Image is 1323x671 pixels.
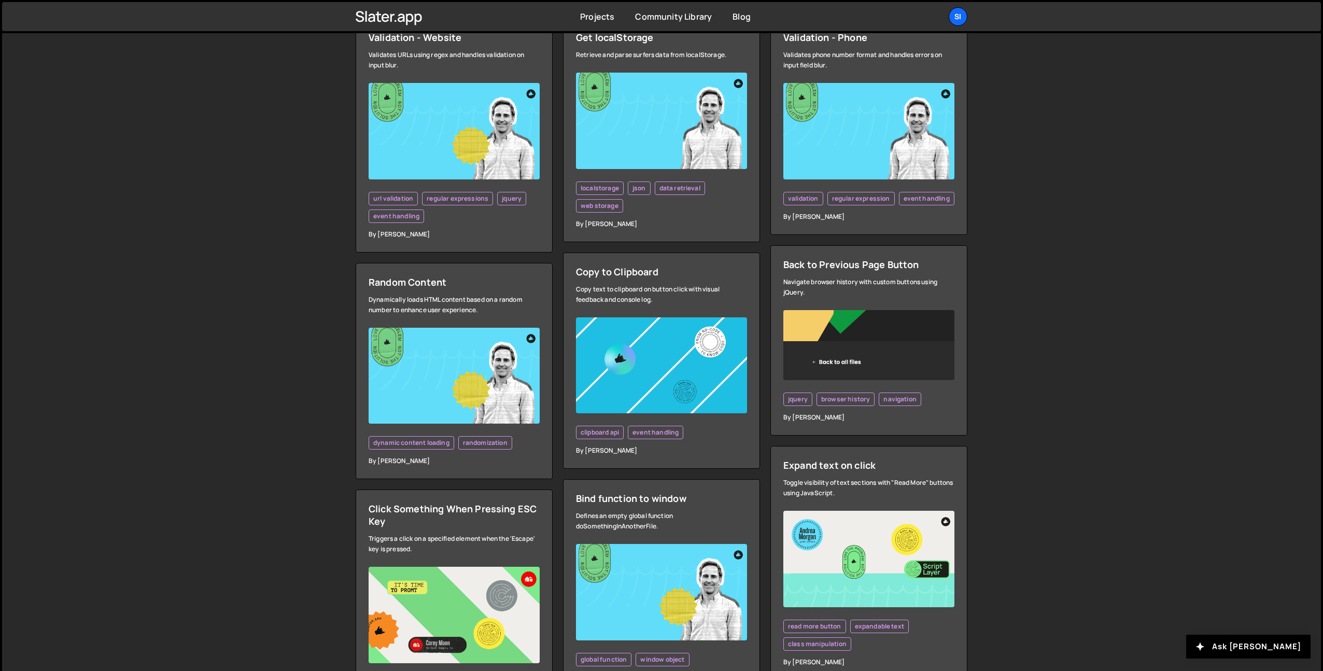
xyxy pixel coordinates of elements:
[832,194,890,203] span: regular expression
[576,73,747,169] img: YT%20-%20Thumb%20(1).png
[783,31,954,44] div: Validation - Phone
[783,459,954,471] div: Expand text on click
[783,412,954,423] div: By [PERSON_NAME]
[783,657,954,667] div: By [PERSON_NAME]
[369,328,540,424] img: YT%20-%20Thumb%20(2).png
[783,478,954,498] div: Toggle visibility of text sections with "Read More" buttons using JavaScript.
[427,194,488,203] span: regular expressions
[373,439,449,447] span: dynamic content loading
[783,277,954,298] div: Navigate browser history with custom buttons using jQuery.
[635,11,712,22] a: Community Library
[576,445,747,456] div: By [PERSON_NAME]
[369,276,540,288] div: Random Content
[563,18,760,242] a: Get localStorage Retrieve and parse surfers data from localStorage. localstorage json data retrie...
[463,439,508,447] span: randomization
[373,194,413,203] span: url validation
[770,18,967,235] a: Validation - Phone Validates phone number format and handles errors on input field blur. validati...
[581,184,619,192] span: localstorage
[883,395,917,403] span: navigation
[580,11,614,22] a: Projects
[369,83,540,179] img: YT%20-%20Thumb%20(2).png
[576,50,747,60] div: Retrieve and parse surfers data from localStorage.
[632,184,646,192] span: json
[821,395,870,403] span: browser history
[581,655,627,664] span: global function
[640,655,684,664] span: window object
[369,229,540,240] div: By [PERSON_NAME]
[581,202,618,210] span: web storage
[369,502,540,527] div: Click Something When Pressing ESC Key
[659,184,700,192] span: data retrieval
[576,544,747,640] img: YT%20-%20Thumb%20(2).png
[369,567,540,663] img: YT%20-%20Thumb%20(6).png
[563,253,760,469] a: Copy to Clipboard Copy text to clipboard on button click with visual feedback and console log. cl...
[369,50,540,71] div: Validates URLs using regex and handles validation on input blur.
[788,395,808,403] span: jquery
[783,511,954,607] img: YT%20-%20Thumb%20(18).png
[632,428,679,437] span: event handling
[855,622,904,631] span: expandable text
[783,258,954,271] div: Back to Previous Page Button
[576,31,747,44] div: Get localStorage
[369,295,540,315] div: Dynamically loads HTML content based on a random number to enhance user experience.
[904,194,950,203] span: event handling
[502,194,522,203] span: jquery
[369,456,540,466] div: By [PERSON_NAME]
[581,428,619,437] span: clipboard api
[733,11,751,22] a: Blog
[788,194,819,203] span: validation
[783,50,954,71] div: Validates phone number format and handles errors on input field blur.
[1186,635,1311,659] button: Ask [PERSON_NAME]
[576,492,747,505] div: Bind function to window
[788,622,841,631] span: read more button
[356,18,553,253] a: Validation - Website Validates URLs using regex and handles validation on input blur. url validat...
[369,534,540,554] div: Triggers a click on a specified element when the 'Escape' key is pressed.
[576,219,747,229] div: By [PERSON_NAME]
[949,7,967,26] a: Si
[576,284,747,305] div: Copy text to clipboard on button click with visual feedback and console log.
[783,212,954,222] div: By [PERSON_NAME]
[356,263,553,480] a: Random Content Dynamically loads HTML content based on a random number to enhance user experience...
[783,310,954,380] img: Screenshot%202024-05-24%20at%203.00.29%E2%80%AFPM.png
[783,83,954,179] img: YT%20-%20Thumb%20(1).png
[373,212,419,220] span: event handling
[770,245,967,436] a: Back to Previous Page Button Navigate browser history with custom buttons using jQuery. jquery br...
[576,511,747,532] div: Defines an empty global function doSomethingInAnotherFile.
[576,317,747,414] img: YT%20-%20Thumb%20(14).png
[788,640,847,648] span: class manipulation
[369,31,540,44] div: Validation - Website
[576,265,747,278] div: Copy to Clipboard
